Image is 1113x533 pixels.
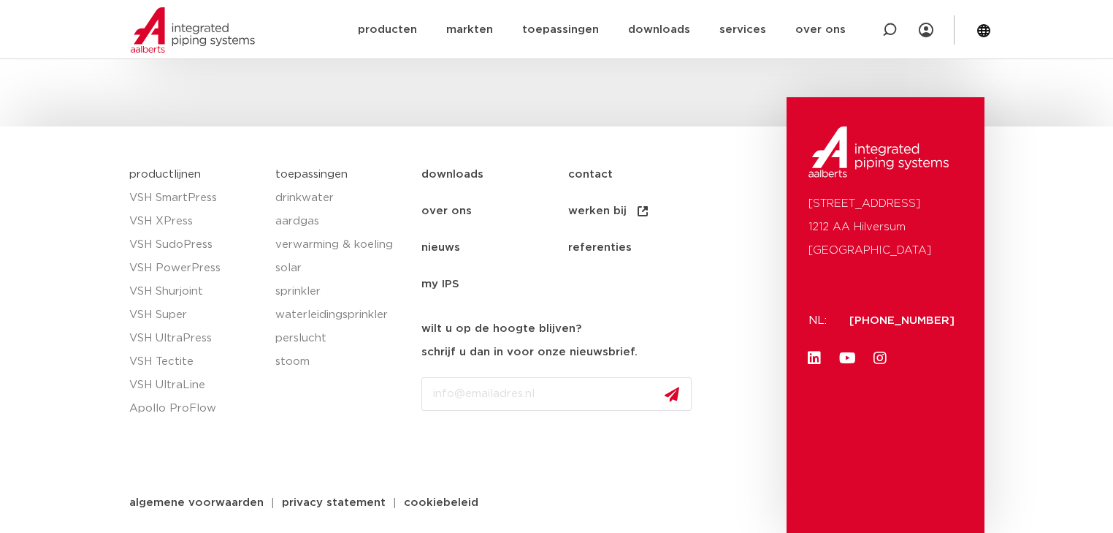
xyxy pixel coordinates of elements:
a: Apollo ProFlow [129,397,261,420]
a: drinkwater [275,186,407,210]
a: VSH SudoPress [129,233,261,257]
a: VSH UltraPress [129,327,261,350]
iframe: reCAPTCHA [421,423,643,480]
img: send.svg [665,387,679,402]
a: nieuws [421,230,568,266]
a: contact [568,156,715,193]
a: verwarming & koeling [275,233,407,257]
a: VSH SmartPress [129,186,261,210]
a: VSH Super [129,303,261,327]
a: perslucht [275,327,407,350]
span: cookiebeleid [404,497,478,508]
a: solar [275,257,407,280]
p: NL: [808,309,832,333]
a: over ons [421,193,568,230]
a: algemene voorwaarden [118,497,275,508]
span: privacy statement [282,497,386,508]
strong: wilt u op de hoogte blijven? [421,323,581,334]
a: referenties [568,230,715,266]
nav: Menu [421,156,780,303]
a: aardgas [275,210,407,233]
a: downloads [421,156,568,193]
input: info@emailadres.nl [421,377,692,411]
a: VSH XPress [129,210,261,233]
a: VSH Shurjoint [129,280,261,303]
a: productlijnen [129,169,201,180]
a: sprinkler [275,280,407,303]
a: privacy statement [271,497,397,508]
strong: schrijf u dan in voor onze nieuwsbrief. [421,347,638,358]
a: waterleidingsprinkler [275,303,407,327]
a: cookiebeleid [393,497,489,508]
a: toepassingen [275,169,348,180]
a: my IPS [421,266,568,303]
a: VSH UltraLine [129,374,261,397]
a: werken bij [568,193,715,230]
a: VSH PowerPress [129,257,261,280]
a: VSH Tectite [129,350,261,374]
span: algemene voorwaarden [129,497,264,508]
a: stoom [275,350,407,374]
p: [STREET_ADDRESS] 1212 AA Hilversum [GEOGRAPHIC_DATA] [808,192,962,262]
a: [PHONE_NUMBER] [849,315,955,326]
